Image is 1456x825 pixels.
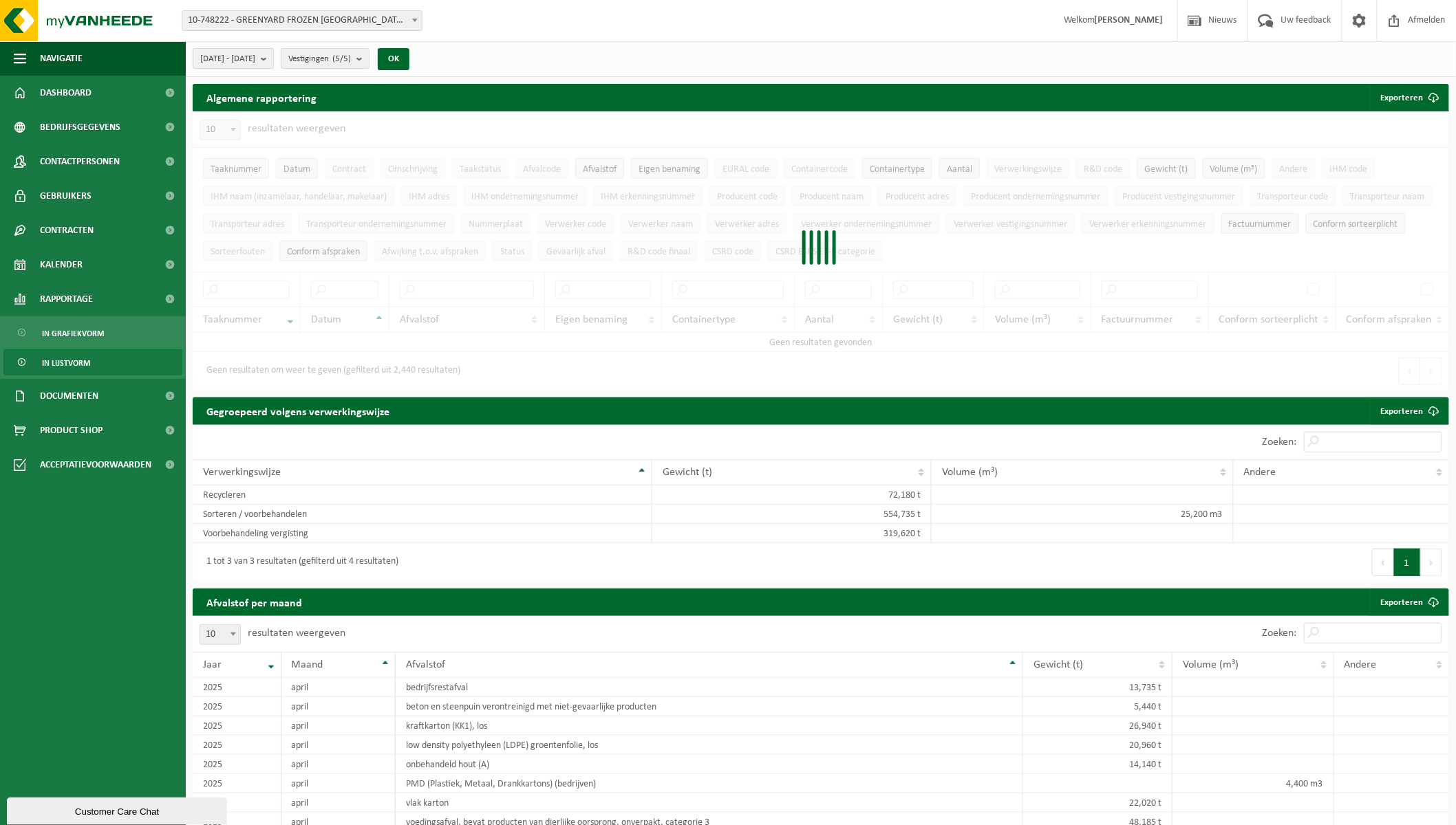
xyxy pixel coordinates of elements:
td: kraftkarton (KK1), los [396,716,1023,736]
td: 22,020 t [1023,793,1173,813]
td: 20,960 t [1023,736,1173,755]
strong: [PERSON_NAME] [1095,15,1164,25]
span: Gewicht (t) [1034,659,1083,670]
td: PMD (Plastiek, Metaal, Drankkartons) (bedrijven) [396,774,1023,793]
span: In lijstvorm [42,350,90,376]
td: 14,140 t [1023,755,1173,774]
td: april [281,774,396,793]
td: 2025 [193,716,281,736]
a: Exporteren [1370,397,1448,425]
td: 4,400 m3 [1173,774,1334,793]
label: Zoeken: [1263,437,1297,448]
td: Voorbehandeling vergisting [193,524,652,543]
button: Vestigingen(5/5) [281,48,370,69]
span: Dashboard [40,76,92,110]
h2: Afvalstof per maand [193,588,316,615]
td: 2025 [193,678,281,697]
button: OK [378,48,409,70]
td: april [281,716,396,736]
td: april [281,697,396,716]
span: Andere [1244,467,1276,478]
td: 2025 [193,697,281,716]
td: bedrijfsrestafval [396,678,1023,697]
span: Andere [1345,659,1377,670]
h2: Gegroepeerd volgens verwerkingswijze [193,397,403,424]
span: 10-748222 - GREENYARD FROZEN BELGIUM NV - WESTROZEBEKE [182,11,422,30]
td: april [281,678,396,697]
a: In lijstvorm [3,349,182,375]
button: 1 [1394,549,1421,576]
span: Maand [292,659,323,670]
span: Documenten [40,379,98,413]
span: 10 [200,625,240,644]
td: 26,940 t [1023,716,1173,736]
h2: Algemene rapportering [193,84,330,111]
button: Next [1421,549,1442,576]
label: Zoeken: [1263,628,1297,639]
td: 13,735 t [1023,678,1173,697]
span: Volume (m³) [942,467,998,478]
span: Rapportage [40,282,93,316]
button: [DATE] - [DATE] [193,48,274,69]
span: 10 [200,624,241,645]
count: (5/5) [332,54,351,63]
span: [DATE] - [DATE] [200,49,255,69]
span: Bedrijfsgegevens [40,110,120,144]
span: Product Shop [40,413,103,448]
span: Volume (m³) [1183,659,1239,670]
button: Exporteren [1370,84,1448,111]
a: In grafiekvorm [3,320,182,346]
span: In grafiekvorm [42,320,104,346]
iframe: chat widget [7,795,230,825]
td: low density polyethyleen (LDPE) groentenfolie, los [396,736,1023,755]
td: 2025 [193,793,281,813]
td: onbehandeld hout (A) [396,755,1023,774]
label: resultaten weergeven [248,628,345,639]
a: Exporteren [1370,588,1448,616]
td: 2025 [193,736,281,755]
td: 5,440 t [1023,697,1173,716]
span: Contactpersonen [40,144,120,179]
td: 319,620 t [652,524,932,543]
td: april [281,736,396,755]
span: Gewicht (t) [663,467,712,478]
span: Verwerkingswijze [203,467,281,478]
td: 72,180 t [652,485,932,505]
td: 2025 [193,755,281,774]
button: Previous [1372,549,1394,576]
td: april [281,755,396,774]
td: 25,200 m3 [932,505,1233,524]
span: Jaar [203,659,222,670]
span: 10-748222 - GREENYARD FROZEN BELGIUM NV - WESTROZEBEKE [182,10,422,31]
span: Afvalstof [406,659,445,670]
span: Gebruikers [40,179,92,213]
span: Acceptatievoorwaarden [40,448,151,482]
td: vlak karton [396,793,1023,813]
span: Contracten [40,213,94,247]
td: beton en steenpuin verontreinigd met niet-gevaarlijke producten [396,697,1023,716]
div: 1 tot 3 van 3 resultaten (gefilterd uit 4 resultaten) [200,550,398,575]
span: Vestigingen [288,49,351,69]
span: Kalender [40,247,83,282]
td: april [281,793,396,813]
td: Recycleren [193,485,652,505]
td: Sorteren / voorbehandelen [193,505,652,524]
td: 554,735 t [652,505,932,524]
span: Navigatie [40,41,83,76]
td: 2025 [193,774,281,793]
